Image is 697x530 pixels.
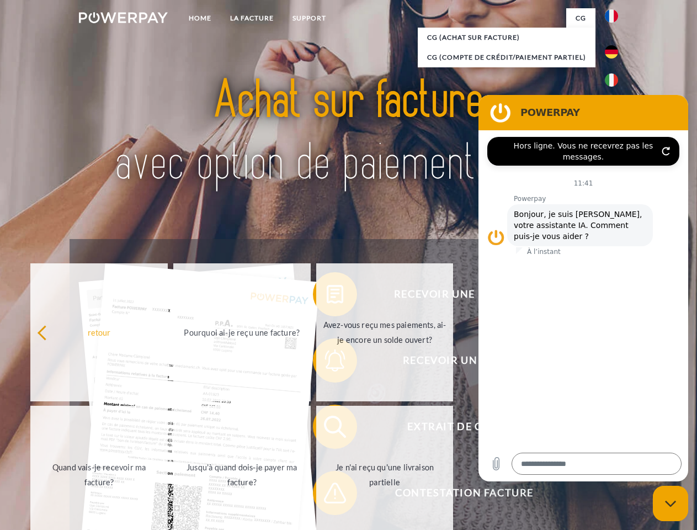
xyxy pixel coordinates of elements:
a: CG [566,8,595,28]
a: Avez-vous reçu mes paiements, ai-je encore un solde ouvert? [316,263,454,401]
iframe: Bouton de lancement de la fenêtre de messagerie, conversation en cours [653,486,688,521]
div: Jusqu'à quand dois-je payer ma facture? [180,460,304,490]
a: LA FACTURE [221,8,283,28]
img: logo-powerpay-white.svg [79,12,168,23]
a: CG (achat sur facture) [418,28,595,47]
div: retour [37,325,161,340]
iframe: Fenêtre de messagerie [478,95,688,481]
div: Quand vais-je recevoir ma facture? [37,460,161,490]
img: title-powerpay_fr.svg [105,53,592,211]
img: de [605,45,618,59]
a: CG (Compte de crédit/paiement partiel) [418,47,595,67]
img: it [605,73,618,87]
div: Avez-vous reçu mes paiements, ai-je encore un solde ouvert? [323,317,447,347]
div: Je n'ai reçu qu'une livraison partielle [323,460,447,490]
a: Home [179,8,221,28]
a: Support [283,8,336,28]
div: Pourquoi ai-je reçu une facture? [180,325,304,340]
img: fr [605,9,618,23]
